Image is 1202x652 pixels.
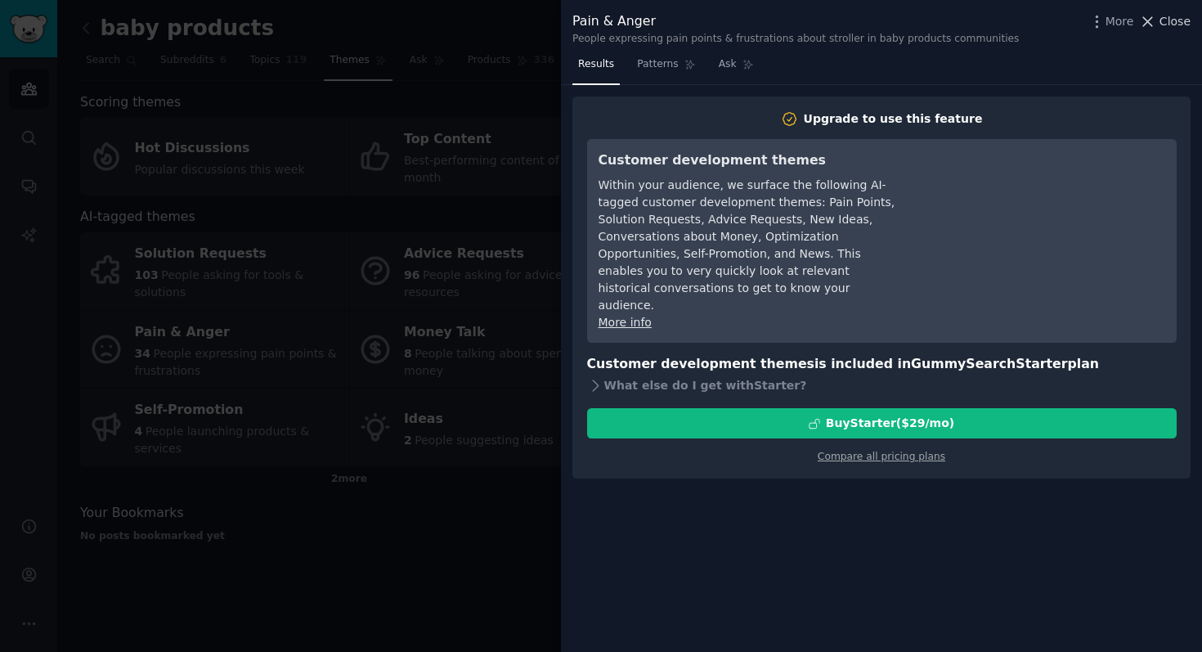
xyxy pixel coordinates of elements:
button: More [1088,13,1134,30]
div: Pain & Anger [572,11,1020,32]
span: GummySearch Starter [911,356,1067,371]
div: Buy Starter ($ 29 /mo ) [826,415,954,432]
div: People expressing pain points & frustrations about stroller in baby products communities [572,32,1020,47]
div: Upgrade to use this feature [804,110,983,128]
div: What else do I get with Starter ? [587,374,1177,397]
button: Close [1139,13,1191,30]
a: More info [599,316,652,329]
h3: Customer development themes is included in plan [587,354,1177,375]
h3: Customer development themes [599,151,897,171]
a: Compare all pricing plans [818,451,945,462]
span: Ask [719,57,737,72]
span: Results [578,57,614,72]
a: Ask [713,52,760,85]
span: Patterns [637,57,678,72]
iframe: YouTube video player [920,151,1165,273]
a: Results [572,52,620,85]
span: More [1106,13,1134,30]
a: Patterns [631,52,701,85]
span: Close [1159,13,1191,30]
button: BuyStarter($29/mo) [587,408,1177,438]
div: Within your audience, we surface the following AI-tagged customer development themes: Pain Points... [599,177,897,314]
